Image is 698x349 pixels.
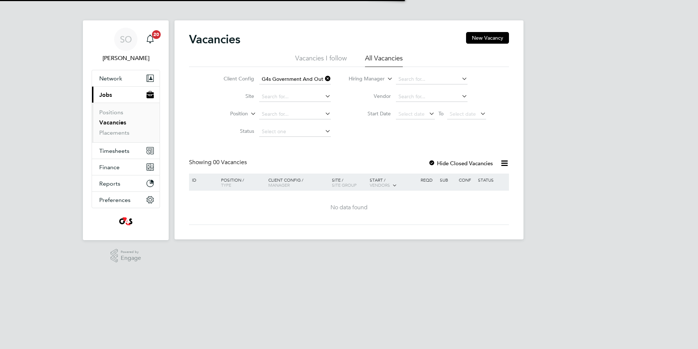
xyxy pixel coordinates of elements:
span: Reports [99,180,120,187]
div: Client Config / [266,174,330,191]
span: Powered by [121,249,141,255]
a: Vacancies [99,119,126,126]
button: Reports [92,175,160,191]
a: 20 [143,28,157,51]
span: Network [99,75,122,82]
span: Select date [450,111,476,117]
span: To [436,109,446,118]
a: Placements [99,129,129,136]
span: Preferences [99,197,131,203]
div: Jobs [92,103,160,142]
a: Go to home page [92,215,160,227]
span: Engage [121,255,141,261]
span: Timesheets [99,147,129,154]
input: Search for... [259,74,331,84]
div: Reqd [419,174,438,186]
input: Select one [259,127,331,137]
button: Jobs [92,87,160,103]
div: Start / [368,174,419,192]
input: Search for... [396,74,468,84]
button: Network [92,70,160,86]
input: Search for... [259,92,331,102]
input: Search for... [259,109,331,119]
label: Position [206,110,248,118]
label: Site [212,93,254,99]
span: Select date [398,111,425,117]
div: No data found [190,204,508,211]
span: Vendors [370,182,390,188]
input: Search for... [396,92,468,102]
h2: Vacancies [189,32,240,47]
div: Sub [438,174,457,186]
span: 00 Vacancies [213,159,247,166]
span: 20 [152,30,161,39]
label: Start Date [349,110,391,117]
div: Conf [457,174,476,186]
label: Hiring Manager [343,75,385,83]
a: Positions [99,109,123,116]
label: Vendor [349,93,391,99]
button: Preferences [92,192,160,208]
span: Type [221,182,231,188]
span: Finance [99,164,120,171]
nav: Main navigation [83,20,169,240]
div: Showing [189,159,248,166]
div: Site / [330,174,368,191]
a: SO[PERSON_NAME] [92,28,160,63]
div: ID [190,174,216,186]
li: Vacancies I follow [295,54,347,67]
span: Jobs [99,91,112,98]
li: All Vacancies [365,54,403,67]
button: Finance [92,159,160,175]
img: g4s4-logo-retina.png [117,215,135,227]
span: Manager [268,182,290,188]
button: New Vacancy [466,32,509,44]
span: Samantha Orchard [92,54,160,63]
label: Hide Closed Vacancies [428,160,493,167]
label: Client Config [212,75,254,82]
span: SO [120,35,132,44]
label: Status [212,128,254,134]
a: Powered byEngage [111,249,141,263]
div: Position / [216,174,266,191]
button: Timesheets [92,143,160,159]
div: Status [476,174,508,186]
span: Site Group [332,182,357,188]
